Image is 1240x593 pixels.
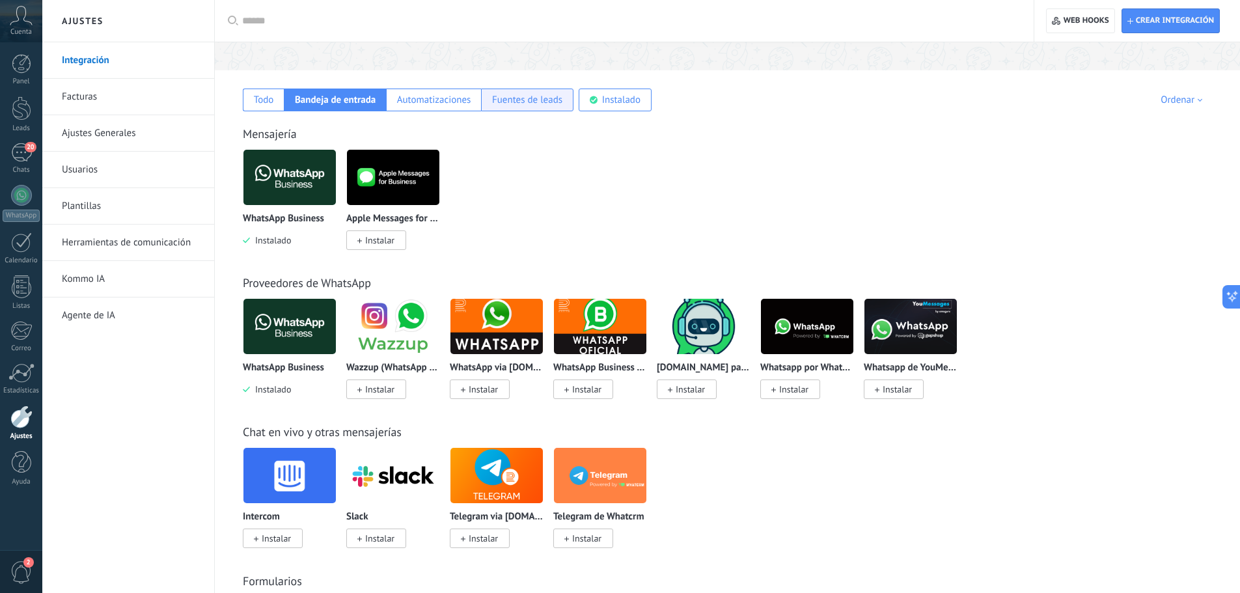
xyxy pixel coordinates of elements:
[554,295,646,358] img: logo_main.png
[761,295,853,358] img: logo_main.png
[62,225,201,261] a: Herramientas de comunicación
[572,532,601,544] span: Instalar
[42,152,214,188] li: Usuarios
[62,261,201,297] a: Kommo IA
[347,295,439,358] img: logo_main.png
[62,79,201,115] a: Facturas
[346,512,368,523] p: Slack
[62,115,201,152] a: Ajustes Generales
[602,94,641,106] div: Instalado
[553,363,647,374] p: WhatsApp Business API ([GEOGRAPHIC_DATA]) via [DOMAIN_NAME]
[143,76,153,86] img: tab_keywords_by_traffic_grey.svg
[554,444,646,507] img: logo_main.png
[346,363,440,374] p: Wazzup (WhatsApp & Instagram)
[1122,8,1220,33] button: Crear integración
[42,115,214,152] li: Ajustes Generales
[3,124,40,133] div: Leads
[450,363,544,374] p: WhatsApp via [DOMAIN_NAME]
[346,214,440,225] p: Apple Messages for Business
[469,383,498,395] span: Instalar
[243,573,302,588] a: Formularios
[295,94,376,106] div: Bandeja de entrada
[3,166,40,174] div: Chats
[553,298,657,415] div: WhatsApp Business API (WABA) via Radist.Online
[450,512,544,523] p: Telegram via [DOMAIN_NAME]
[3,478,40,486] div: Ayuda
[243,295,336,358] img: logo_main.png
[62,42,201,79] a: Integración
[243,214,324,225] p: WhatsApp Business
[10,28,32,36] span: Cuenta
[657,298,760,415] div: ChatArchitect.com para WhatsApp
[36,21,64,31] div: v 4.0.24
[760,298,864,415] div: Whatsapp por Whatcrm y Telphin
[34,34,186,44] div: [PERSON_NAME]: [DOMAIN_NAME]
[62,188,201,225] a: Plantillas
[779,383,808,395] span: Instalar
[243,146,336,209] img: logo_main.png
[3,256,40,265] div: Calendario
[3,302,40,310] div: Listas
[365,383,394,395] span: Instalar
[55,76,65,86] img: tab_domain_overview_orange.svg
[157,77,204,85] div: Palabras clave
[243,298,346,415] div: WhatsApp Business
[42,225,214,261] li: Herramientas de comunicación
[864,363,958,374] p: Whatsapp de YouMessages
[42,79,214,115] li: Facturas
[262,532,291,544] span: Instalar
[250,383,291,395] span: Instalado
[450,295,543,358] img: logo_main.png
[553,447,657,564] div: Telegram de Whatcrm
[346,447,450,564] div: Slack
[450,298,553,415] div: WhatsApp via Radist.Online
[21,34,31,44] img: website_grey.svg
[243,512,280,523] p: Intercom
[254,94,274,106] div: Todo
[3,210,40,222] div: WhatsApp
[676,383,705,395] span: Instalar
[397,94,471,106] div: Automatizaciones
[365,234,394,246] span: Instalar
[657,363,751,374] p: [DOMAIN_NAME] para WhatsApp
[42,261,214,297] li: Kommo IA
[243,275,371,290] a: Proveedores de WhatsApp
[572,383,601,395] span: Instalar
[42,188,214,225] li: Plantillas
[69,77,100,85] div: Dominio
[1046,8,1114,33] button: Web hooks
[243,447,346,564] div: Intercom
[3,432,40,441] div: Ajustes
[243,444,336,507] img: logo_main.png
[553,512,644,523] p: Telegram de Whatcrm
[3,387,40,395] div: Estadísticas
[21,21,31,31] img: logo_orange.svg
[42,297,214,333] li: Agente de IA
[347,444,439,507] img: logo_main.png
[346,149,450,266] div: Apple Messages for Business
[25,142,36,152] span: 20
[1136,16,1214,26] span: Crear integración
[243,126,297,141] a: Mensajería
[23,557,34,568] span: 2
[243,363,324,374] p: WhatsApp Business
[1064,16,1109,26] span: Web hooks
[3,77,40,86] div: Panel
[62,152,201,188] a: Usuarios
[365,532,394,544] span: Instalar
[469,532,498,544] span: Instalar
[450,444,543,507] img: logo_main.png
[1161,94,1207,106] div: Ordenar
[42,42,214,79] li: Integración
[3,344,40,353] div: Correo
[346,298,450,415] div: Wazzup (WhatsApp & Instagram)
[243,424,402,439] a: Chat en vivo y otras mensajerías
[250,234,291,246] span: Instalado
[864,298,967,415] div: Whatsapp de YouMessages
[657,295,750,358] img: logo_main.png
[760,363,854,374] p: Whatsapp por Whatcrm y Telphin
[243,149,346,266] div: WhatsApp Business
[62,297,201,334] a: Agente de IA
[347,146,439,209] img: logo_main.png
[492,94,562,106] div: Fuentes de leads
